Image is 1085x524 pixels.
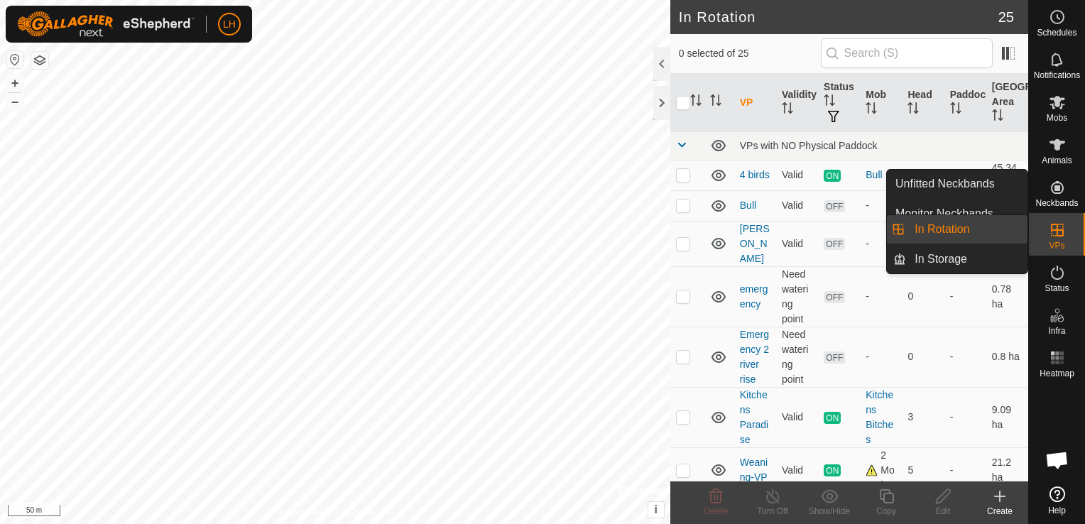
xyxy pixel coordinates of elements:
td: Valid [776,447,818,493]
td: Need watering point [776,266,818,327]
div: 2 Mobs [866,448,896,493]
td: 3 [902,387,944,447]
div: - [866,289,896,304]
a: In Rotation [906,215,1027,244]
span: Heatmap [1040,369,1074,378]
button: – [6,93,23,110]
p-sorticon: Activate to sort [782,104,793,116]
div: Kitchens Bitches [866,388,896,447]
p-sorticon: Activate to sort [950,104,961,116]
div: VPs with NO Physical Paddock [740,140,1023,151]
th: VP [734,74,776,132]
button: + [6,75,23,92]
p-sorticon: Activate to sort [866,104,877,116]
td: 0 [902,266,944,327]
span: Mobs [1047,114,1067,122]
a: 4 birds [740,169,770,180]
span: In Storage [915,251,967,268]
span: Status [1045,284,1069,293]
span: OFF [824,200,845,212]
a: Unfitted Neckbands [887,170,1027,198]
span: Schedules [1037,28,1076,37]
span: Unfitted Neckbands [895,175,995,192]
span: VPs [1049,241,1064,250]
td: Valid [776,190,818,221]
li: In Storage [887,245,1027,273]
span: 25 [998,6,1014,28]
input: Search (S) [821,38,993,68]
button: Map Layers [31,52,48,69]
span: LH [223,17,236,32]
button: Reset Map [6,51,23,68]
th: Validity [776,74,818,132]
div: Show/Hide [801,505,858,518]
a: Kitchens Paradise [740,389,768,445]
a: emergency [740,283,768,310]
p-sorticon: Activate to sort [824,97,835,108]
td: 9.09 ha [986,387,1028,447]
td: Need watering point [776,327,818,387]
span: Delete [704,506,729,516]
a: [PERSON_NAME] [740,223,770,264]
th: Head [902,74,944,132]
span: In Rotation [915,221,969,238]
div: Edit [915,505,971,518]
span: ON [824,464,841,476]
span: OFF [824,238,845,250]
span: i [655,503,658,515]
span: OFF [824,351,845,364]
p-sorticon: Activate to sort [710,97,721,108]
th: [GEOGRAPHIC_DATA] Area [986,74,1028,132]
td: 0 [902,327,944,387]
button: i [648,502,664,518]
div: Copy [858,505,915,518]
li: In Rotation [887,215,1027,244]
td: Valid [776,387,818,447]
td: 21.2 ha [986,447,1028,493]
td: 1 [902,160,944,190]
span: ON [824,412,841,424]
th: Status [818,74,860,132]
div: Create [971,505,1028,518]
a: Monitor Neckbands [887,200,1027,228]
div: Open chat [1036,439,1079,481]
a: Contact Us [349,506,391,518]
span: Help [1048,506,1066,515]
p-sorticon: Activate to sort [907,104,919,116]
span: OFF [824,291,845,303]
span: Animals [1042,156,1072,165]
a: Privacy Policy [279,506,332,518]
p-sorticon: Activate to sort [992,111,1003,123]
div: - [866,349,896,364]
span: Monitor Neckbands [895,205,993,222]
td: 5 [902,447,944,493]
th: Paddock [944,74,986,132]
td: 45.34 ha [986,160,1028,190]
a: Help [1029,481,1085,520]
div: Turn Off [744,505,801,518]
td: 0.78 ha [986,266,1028,327]
td: - [944,387,986,447]
div: - [866,198,896,213]
th: Mob [860,74,902,132]
td: - [944,327,986,387]
a: In Storage [906,245,1027,273]
td: - [944,266,986,327]
span: Neckbands [1035,199,1078,207]
td: Valid [776,160,818,190]
a: Weaning-VP [740,457,768,483]
div: Bull [866,168,896,182]
span: Notifications [1034,71,1080,80]
span: Infra [1048,327,1065,335]
span: 0 selected of 25 [679,46,821,61]
span: ON [824,170,841,182]
img: Gallagher Logo [17,11,195,37]
td: - [944,160,986,190]
p-sorticon: Activate to sort [690,97,702,108]
div: - [866,236,896,251]
td: 0.8 ha [986,327,1028,387]
a: Bull [740,200,756,211]
h2: In Rotation [679,9,998,26]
